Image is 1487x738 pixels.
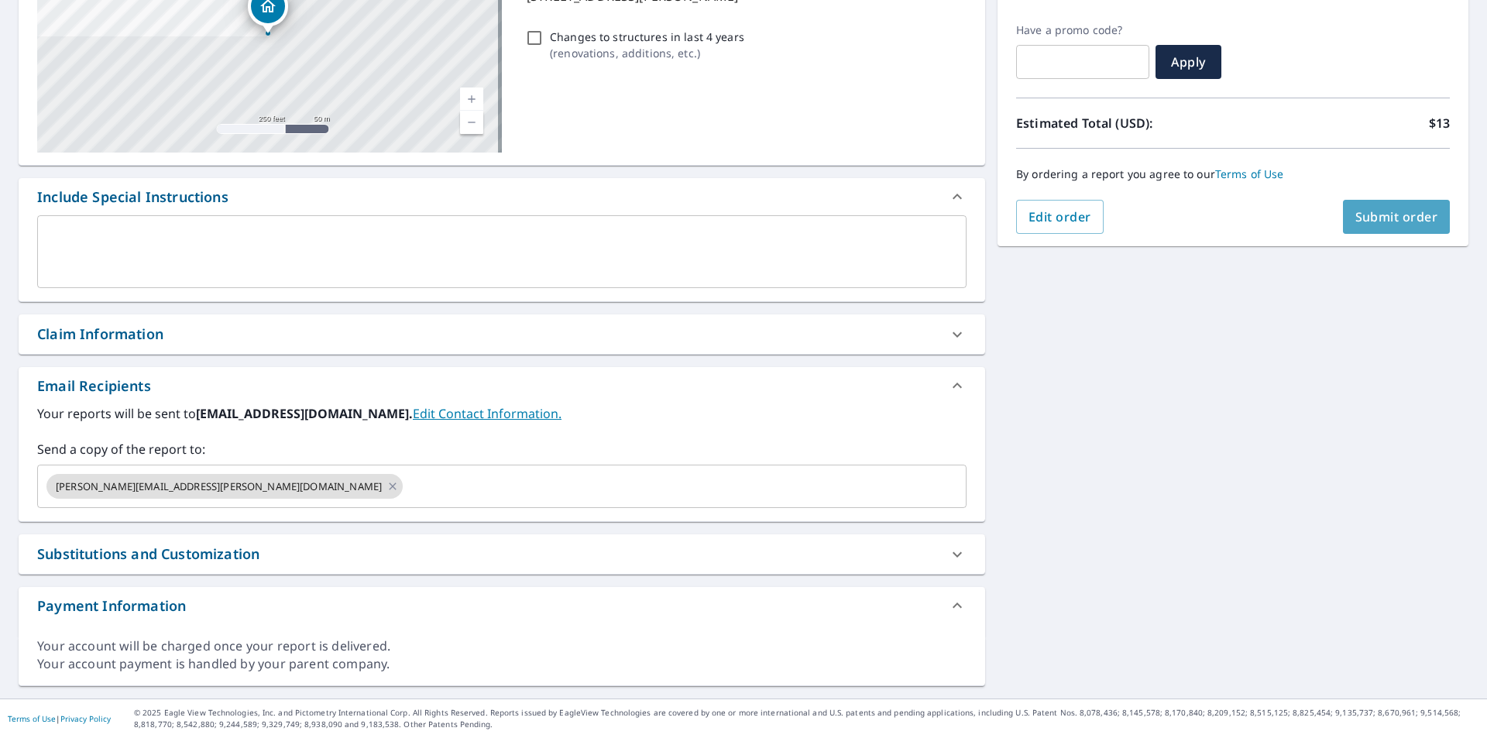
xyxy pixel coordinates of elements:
[1355,208,1438,225] span: Submit order
[550,29,744,45] p: Changes to structures in last 4 years
[1168,53,1209,70] span: Apply
[460,88,483,111] a: Current Level 17, Zoom In
[46,474,403,499] div: [PERSON_NAME][EMAIL_ADDRESS][PERSON_NAME][DOMAIN_NAME]
[1343,200,1451,234] button: Submit order
[19,178,985,215] div: Include Special Instructions
[46,479,391,494] span: [PERSON_NAME][EMAIL_ADDRESS][PERSON_NAME][DOMAIN_NAME]
[19,534,985,574] div: Substitutions and Customization
[1016,23,1149,37] label: Have a promo code?
[37,544,259,565] div: Substitutions and Customization
[1429,114,1450,132] p: $13
[1016,200,1104,234] button: Edit order
[1029,208,1091,225] span: Edit order
[37,187,228,208] div: Include Special Instructions
[37,637,967,655] div: Your account will be charged once your report is delivered.
[37,440,967,458] label: Send a copy of the report to:
[8,713,56,724] a: Terms of Use
[37,404,967,423] label: Your reports will be sent to
[37,655,967,673] div: Your account payment is handled by your parent company.
[196,405,413,422] b: [EMAIL_ADDRESS][DOMAIN_NAME].
[1016,167,1450,181] p: By ordering a report you agree to our
[1215,166,1284,181] a: Terms of Use
[134,707,1479,730] p: © 2025 Eagle View Technologies, Inc. and Pictometry International Corp. All Rights Reserved. Repo...
[37,324,163,345] div: Claim Information
[37,596,186,616] div: Payment Information
[19,587,985,624] div: Payment Information
[1156,45,1221,79] button: Apply
[413,405,561,422] a: EditContactInfo
[550,45,744,61] p: ( renovations, additions, etc. )
[460,111,483,134] a: Current Level 17, Zoom Out
[60,713,111,724] a: Privacy Policy
[8,714,111,723] p: |
[19,314,985,354] div: Claim Information
[1016,114,1233,132] p: Estimated Total (USD):
[19,367,985,404] div: Email Recipients
[37,376,151,396] div: Email Recipients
